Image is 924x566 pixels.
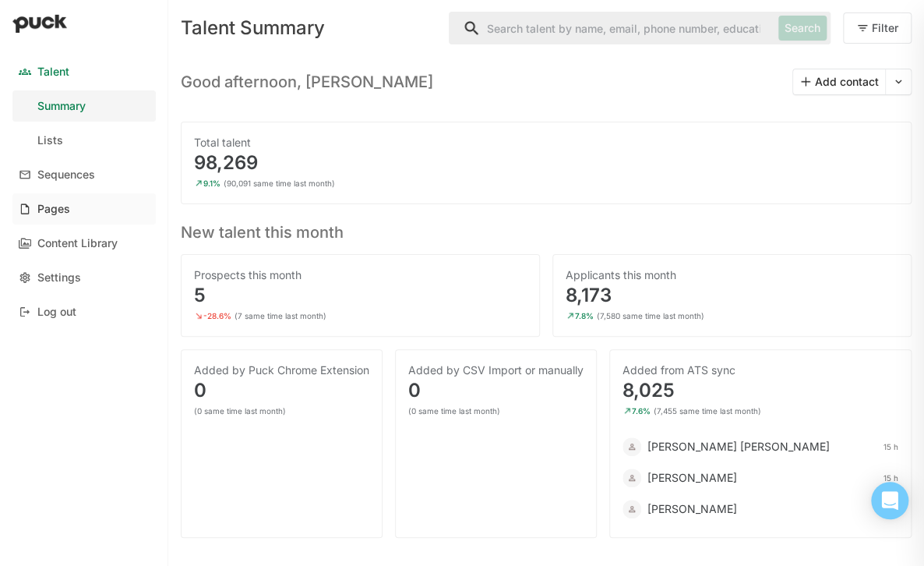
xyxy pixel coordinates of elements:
[181,217,912,242] h3: New talent this month
[450,12,772,44] input: Search
[843,12,912,44] button: Filter
[235,311,326,320] div: (7 same time last month)
[181,73,433,91] h3: Good afternoon, [PERSON_NAME]
[181,19,436,37] div: Talent Summary
[647,439,830,455] div: [PERSON_NAME] [PERSON_NAME]
[194,286,527,305] div: 5
[566,286,898,305] div: 8,173
[408,363,584,378] div: Added by CSV Import or manually
[12,90,156,122] a: Summary
[408,381,584,400] div: 0
[37,237,118,250] div: Content Library
[647,470,737,486] div: [PERSON_NAME]
[883,473,898,483] div: 15 h
[647,501,737,517] div: [PERSON_NAME]
[194,363,369,378] div: Added by Puck Chrome Extension
[408,406,500,416] div: (0 same time last month)
[622,381,898,400] div: 8,025
[566,267,898,283] div: Applicants this month
[194,381,369,400] div: 0
[12,228,156,259] a: Content Library
[37,65,69,79] div: Talent
[654,406,761,416] div: (7,455 same time last month)
[575,311,594,320] div: 7.8%
[194,135,898,150] div: Total talent
[224,179,335,188] div: (90,091 same time last month)
[597,311,704,320] div: (7,580 same time last month)
[12,56,156,87] a: Talent
[632,406,651,416] div: 7.6%
[37,134,63,147] div: Lists
[203,179,220,188] div: 9.1%
[37,271,81,285] div: Settings
[883,442,898,451] div: 15 h
[12,125,156,156] a: Lists
[203,311,231,320] div: -28.6%
[793,69,885,94] button: Add contact
[37,100,86,113] div: Summary
[194,154,898,172] div: 98,269
[12,193,156,225] a: Pages
[12,262,156,293] a: Settings
[12,159,156,190] a: Sequences
[622,363,898,378] div: Added from ATS sync
[37,306,76,319] div: Log out
[37,168,95,182] div: Sequences
[194,267,527,283] div: Prospects this month
[871,482,908,519] div: Open Intercom Messenger
[37,203,70,216] div: Pages
[194,406,286,416] div: (0 same time last month)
